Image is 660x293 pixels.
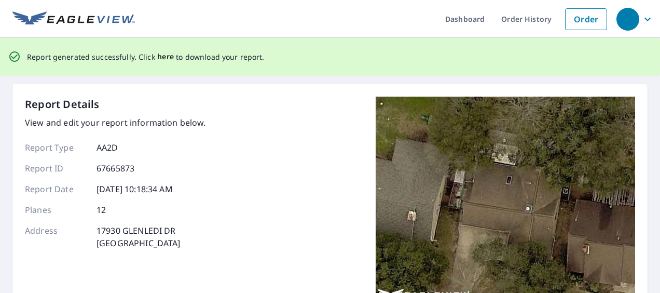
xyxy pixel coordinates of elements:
[157,50,174,63] button: here
[97,204,106,216] p: 12
[25,97,100,112] p: Report Details
[97,224,181,249] p: 17930 GLENLEDI DR [GEOGRAPHIC_DATA]
[97,162,134,175] p: 67665873
[25,141,87,154] p: Report Type
[25,224,87,249] p: Address
[97,183,173,195] p: [DATE] 10:18:34 AM
[25,116,206,129] p: View and edit your report information below.
[12,11,135,27] img: EV Logo
[25,183,87,195] p: Report Date
[565,8,607,30] a: Order
[27,50,265,63] p: Report generated successfully. Click to download your report.
[25,204,87,216] p: Planes
[97,141,118,154] p: AA2D
[25,162,87,175] p: Report ID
